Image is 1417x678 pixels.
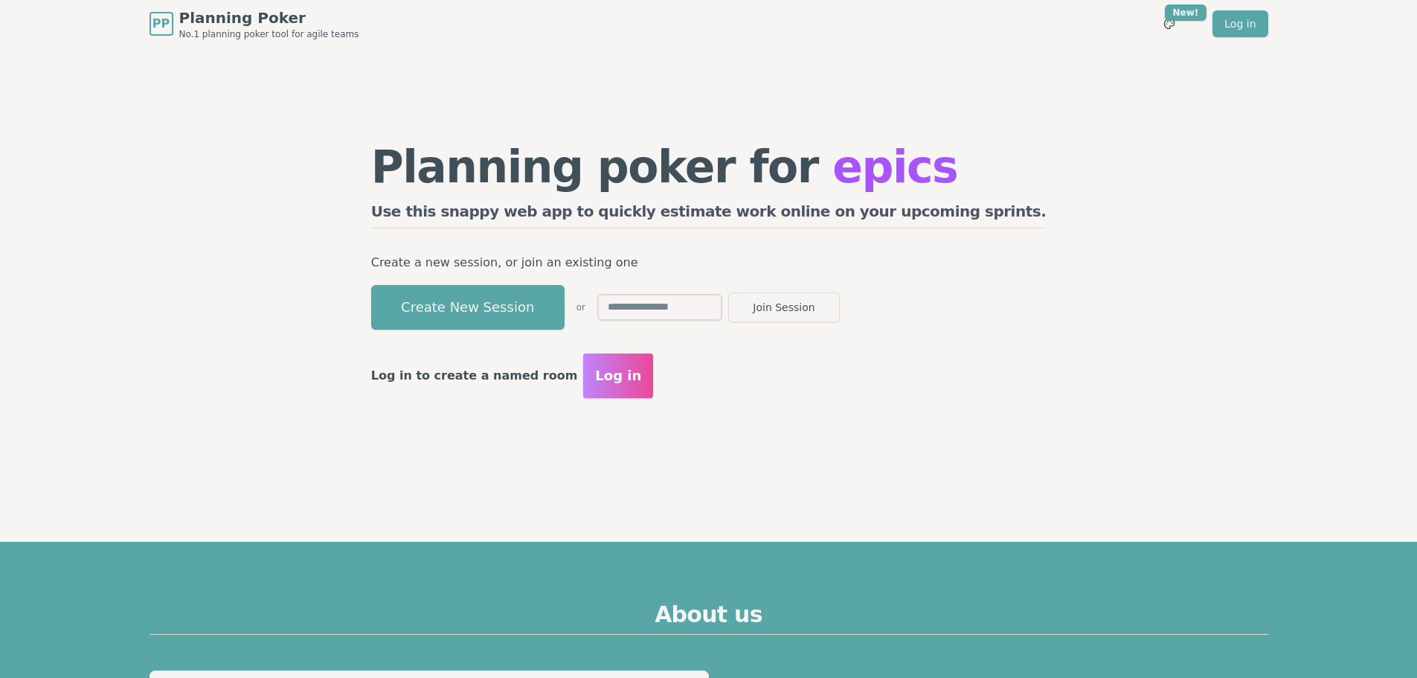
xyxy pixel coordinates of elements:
[371,144,1047,189] h1: Planning poker for
[152,15,170,33] span: PP
[1212,10,1267,37] a: Log in
[179,28,359,40] span: No.1 planning poker tool for agile teams
[371,252,1047,273] p: Create a new session, or join an existing one
[371,365,578,386] p: Log in to create a named room
[595,365,641,386] span: Log in
[179,7,359,28] span: Planning Poker
[150,7,359,40] a: PPPlanning PokerNo.1 planning poker tool for agile teams
[371,285,565,330] button: Create New Session
[728,292,840,322] button: Join Session
[583,354,653,398] button: Log in
[576,301,585,313] span: or
[832,141,957,193] span: epics
[150,601,1268,635] h2: About us
[1156,10,1183,37] button: New!
[1165,4,1207,21] div: New!
[371,201,1047,228] h2: Use this snappy web app to quickly estimate work online on your upcoming sprints.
